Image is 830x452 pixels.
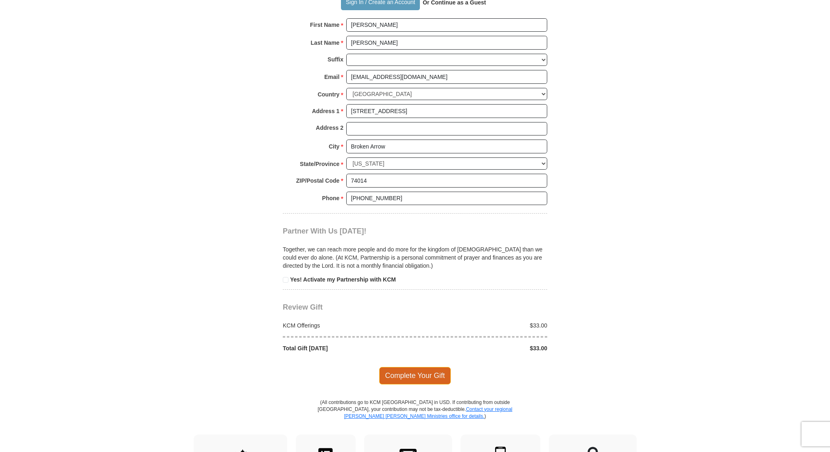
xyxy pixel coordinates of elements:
[312,105,340,117] strong: Address 1
[328,54,343,65] strong: Suffix
[318,89,340,100] strong: Country
[283,227,367,235] span: Partner With Us [DATE]!
[344,406,512,419] a: Contact your regional [PERSON_NAME] [PERSON_NAME] Ministries office for details.
[300,158,339,170] strong: State/Province
[379,367,451,384] span: Complete Your Gift
[415,344,552,352] div: $33.00
[296,175,340,186] strong: ZIP/Postal Code
[316,122,343,133] strong: Address 2
[329,141,339,152] strong: City
[310,19,339,31] strong: First Name
[317,399,513,435] p: (All contributions go to KCM [GEOGRAPHIC_DATA] in USD. If contributing from outside [GEOGRAPHIC_D...
[283,245,547,270] p: Together, we can reach more people and do more for the kingdom of [DEMOGRAPHIC_DATA] than we coul...
[311,37,340,48] strong: Last Name
[283,303,323,311] span: Review Gift
[324,71,339,83] strong: Email
[290,276,396,283] strong: Yes! Activate my Partnership with KCM
[279,344,415,352] div: Total Gift [DATE]
[322,192,340,204] strong: Phone
[415,321,552,330] div: $33.00
[279,321,415,330] div: KCM Offerings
